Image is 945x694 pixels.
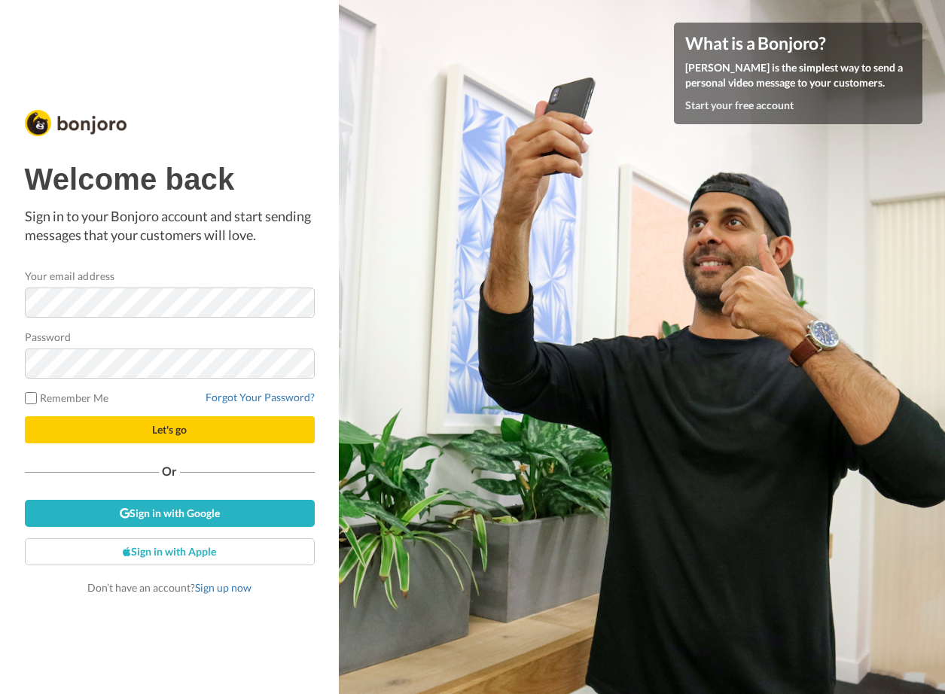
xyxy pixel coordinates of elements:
[25,500,315,527] a: Sign in with Google
[685,60,911,90] p: [PERSON_NAME] is the simplest way to send a personal video message to your customers.
[25,416,315,443] button: Let's go
[25,207,315,245] p: Sign in to your Bonjoro account and start sending messages that your customers will love.
[25,163,315,196] h1: Welcome back
[685,34,911,53] h4: What is a Bonjoro?
[25,329,72,345] label: Password
[195,581,251,594] a: Sign up now
[25,268,114,284] label: Your email address
[25,538,315,565] a: Sign in with Apple
[25,390,109,406] label: Remember Me
[685,99,794,111] a: Start your free account
[87,581,251,594] span: Don’t have an account?
[206,391,315,403] a: Forgot Your Password?
[25,392,37,404] input: Remember Me
[152,423,187,436] span: Let's go
[159,466,180,476] span: Or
